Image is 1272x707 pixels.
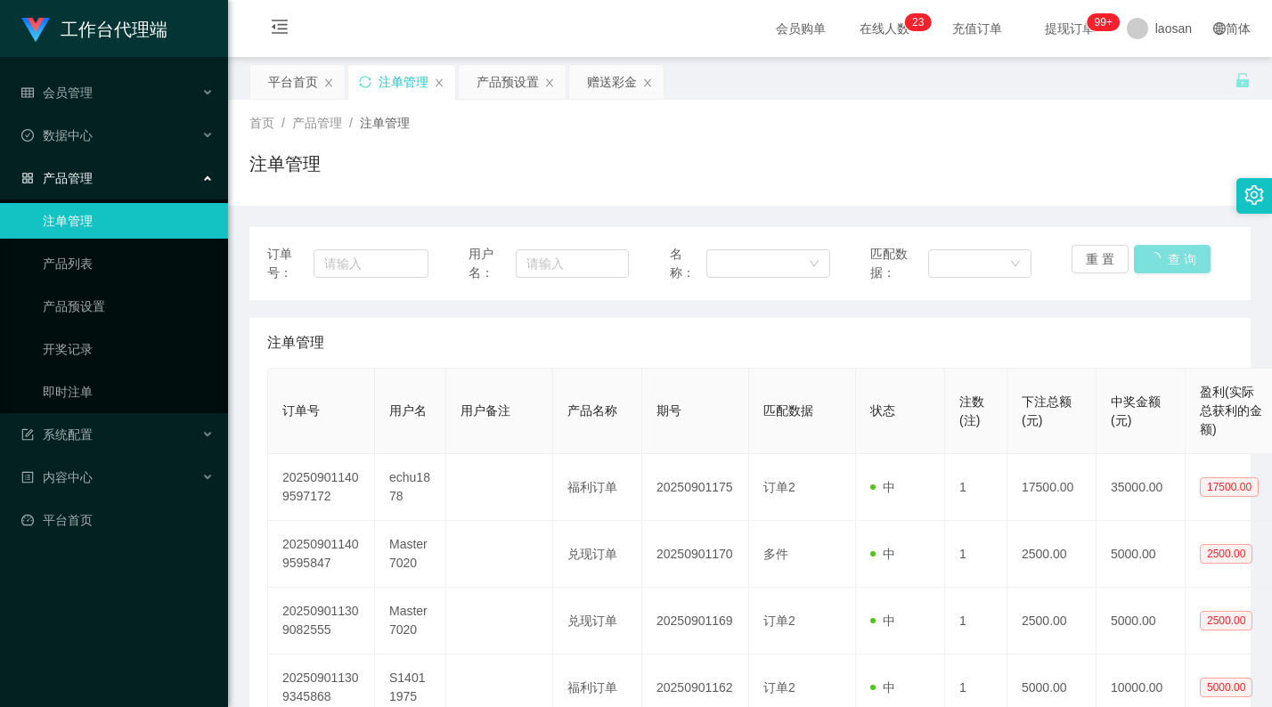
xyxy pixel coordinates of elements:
[642,454,749,521] td: 20250901175
[469,245,516,282] span: 用户名：
[349,116,353,130] span: /
[1007,588,1097,654] td: 2500.00
[1200,611,1252,630] span: 2500.00
[21,470,93,484] span: 内容中心
[945,521,1007,588] td: 1
[359,76,371,88] i: 图标: sync
[21,502,214,538] a: 图标: dashboard平台首页
[1072,245,1129,273] button: 重 置
[1097,454,1186,521] td: 35000.00
[360,116,410,130] span: 注单管理
[763,680,795,695] span: 订单2
[43,246,214,281] a: 产品列表
[21,172,34,184] i: 图标: appstore-o
[870,547,895,561] span: 中
[918,13,925,31] p: 3
[21,427,93,442] span: 系统配置
[763,480,795,494] span: 订单2
[268,454,375,521] td: 202509011409597172
[1111,394,1161,427] span: 中奖金额(元)
[249,150,321,177] h1: 注单管理
[249,1,310,58] i: 图标: menu-fold
[809,258,819,271] i: 图标: down
[461,403,510,418] span: 用户备注
[43,331,214,367] a: 开奖记录
[870,480,895,494] span: 中
[553,454,642,521] td: 福利订单
[516,249,630,278] input: 请输入
[1200,678,1252,697] span: 5000.00
[249,116,274,130] span: 首页
[21,18,50,43] img: logo.9652507e.png
[1213,22,1226,35] i: 图标: global
[375,521,446,588] td: Master7020
[959,394,984,427] span: 注数(注)
[477,65,539,99] div: 产品预设置
[945,454,1007,521] td: 1
[1244,185,1264,205] i: 图标: setting
[553,588,642,654] td: 兑现订单
[1200,385,1262,436] span: 盈利(实际总获利的金额)
[267,245,314,282] span: 订单号：
[656,403,681,418] span: 期号
[1010,258,1021,271] i: 图标: down
[870,614,895,628] span: 中
[870,403,895,418] span: 状态
[323,77,334,88] i: 图标: close
[1088,13,1120,31] sup: 1047
[21,21,167,36] a: 工作台代理端
[21,428,34,441] i: 图标: form
[281,116,285,130] span: /
[61,1,167,58] h1: 工作台代理端
[587,65,637,99] div: 赠送彩金
[763,547,788,561] span: 多件
[943,22,1011,35] span: 充值订单
[905,13,931,31] sup: 23
[21,86,34,99] i: 图标: table
[1097,588,1186,654] td: 5000.00
[567,403,617,418] span: 产品名称
[268,588,375,654] td: 202509011309082555
[21,128,93,142] span: 数据中心
[553,521,642,588] td: 兑现订单
[267,332,324,353] span: 注单管理
[1036,22,1104,35] span: 提现订单
[379,65,428,99] div: 注单管理
[21,171,93,185] span: 产品管理
[642,521,749,588] td: 20250901170
[1200,477,1259,497] span: 17500.00
[434,77,444,88] i: 图标: close
[21,129,34,142] i: 图标: check-circle-o
[1022,394,1072,427] span: 下注总额(元)
[1007,454,1097,521] td: 17500.00
[43,288,214,324] a: 产品预设置
[1097,521,1186,588] td: 5000.00
[43,374,214,410] a: 即时注单
[282,403,320,418] span: 订单号
[375,588,446,654] td: Master7020
[268,521,375,588] td: 202509011409595847
[268,65,318,99] div: 平台首页
[945,588,1007,654] td: 1
[642,77,653,88] i: 图标: close
[1007,521,1097,588] td: 2500.00
[912,13,918,31] p: 2
[670,245,706,282] span: 名称：
[1200,544,1252,564] span: 2500.00
[851,22,918,35] span: 在线人数
[870,245,927,282] span: 匹配数据：
[870,680,895,695] span: 中
[375,454,446,521] td: echu1878
[1235,72,1251,88] i: 图标: unlock
[21,471,34,484] i: 图标: profile
[314,249,428,278] input: 请输入
[21,85,93,100] span: 会员管理
[763,403,813,418] span: 匹配数据
[292,116,342,130] span: 产品管理
[763,614,795,628] span: 订单2
[642,588,749,654] td: 20250901169
[389,403,427,418] span: 用户名
[544,77,555,88] i: 图标: close
[43,203,214,239] a: 注单管理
